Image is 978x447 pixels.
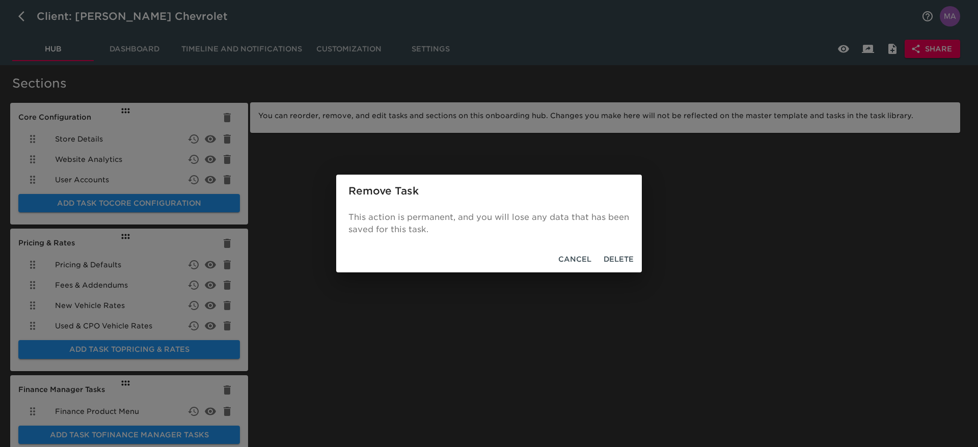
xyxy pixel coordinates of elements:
[558,253,591,266] span: Cancel
[554,250,595,269] button: Cancel
[600,250,638,269] button: Delete
[348,211,630,236] p: This action is permanent, and you will lose any data that has been saved for this task.
[348,183,630,199] h2: Remove Task
[604,253,634,266] span: Delete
